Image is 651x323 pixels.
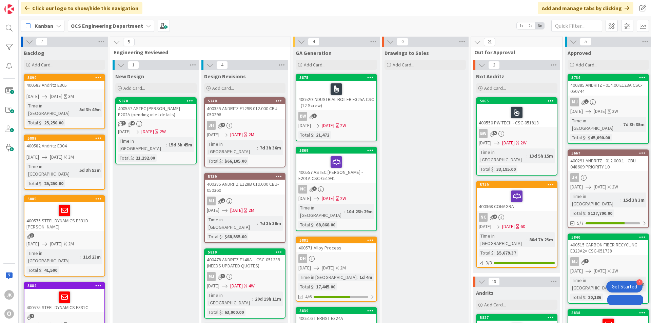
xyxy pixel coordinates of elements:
[568,49,591,56] span: Approved
[620,121,622,128] span: :
[26,266,41,274] div: Total $
[477,129,557,138] div: BW
[4,4,14,14] img: Visit kanbanzone.com
[24,141,104,150] div: 400582 Andritz E304
[393,62,414,68] span: Add Card...
[24,196,104,231] div: 5885400575 STEEL DYNAMICS E331D [PERSON_NAME]
[622,121,646,128] div: 7d 3h 35m
[570,209,585,217] div: Total $
[205,98,285,104] div: 5740
[208,99,285,103] div: 5740
[480,99,557,103] div: 5865
[594,183,606,190] span: [DATE]
[479,165,494,173] div: Total $
[24,75,104,81] div: 5890
[502,223,515,230] span: [DATE]
[568,173,648,182] div: JH
[296,49,332,56] span: GA Generation
[257,144,258,152] span: :
[68,93,74,100] div: 3M
[622,280,646,288] div: 1d 5h 25m
[296,314,376,323] div: 400516 T ERNST E324A
[221,274,225,278] span: 3
[296,237,377,302] a: 5881400571 Alloy ProcessDH[DATE][DATE]2MTime in [GEOGRAPHIC_DATA]:1d 4mTotal $:17,445.004/6
[41,119,42,126] span: :
[24,283,104,289] div: 5884
[526,22,535,29] span: 2x
[622,196,646,204] div: 15d 3h 3m
[477,315,557,321] div: 5827
[30,314,34,318] span: 2
[208,174,285,179] div: 5739
[571,75,648,80] div: 5734
[551,20,602,32] input: Quick Filter...
[476,181,557,268] a: 5719400368 CONAGRANC[DATE][DATE]6DTime in [GEOGRAPHIC_DATA]:86d 7h 23mTotal $:$5,679.373/3
[249,282,255,289] div: 4W
[296,237,376,252] div: 5881400571 Alloy Process
[258,220,283,227] div: 7d 3h 36m
[116,98,196,119] div: 5870400557 ASTEC [PERSON_NAME] - E202A (pending inlet details)
[494,165,495,173] span: :
[494,249,495,257] span: :
[314,131,331,139] div: 21,472
[477,98,557,104] div: 5865
[50,93,62,100] span: [DATE]
[127,61,139,69] span: 1
[205,104,285,119] div: 400385 ANDRITZ E129B 012.000 CBU- 050296
[340,122,346,129] div: 2W
[296,147,377,231] a: 5869400557 ASTEC [PERSON_NAME] - E201A CSC-051941NC[DATE][DATE]2WTime in [GEOGRAPHIC_DATA]:10d 23...
[36,38,47,46] span: 7
[493,215,497,219] span: 2
[480,182,557,187] div: 5719
[298,283,313,290] div: Total $
[77,166,78,174] span: :
[24,75,104,89] div: 5890400583 Andritz E305
[223,233,248,240] div: $68,535.00
[80,253,81,261] span: :
[612,283,637,290] div: Get Started
[24,74,105,129] a: 5890400583 Andritz E305[DATE][DATE]3MTime in [GEOGRAPHIC_DATA]:5d 3h 49mTotal $:25,250.00
[594,108,606,115] span: [DATE]
[26,240,39,247] span: [DATE]
[484,302,506,308] span: Add Card...
[340,195,346,202] div: 2W
[313,131,314,139] span: :
[520,139,527,146] div: 2W
[41,180,42,187] span: :
[586,209,614,217] div: $137,700.00
[304,62,325,68] span: Add Card...
[207,233,222,240] div: Total $
[298,254,307,263] div: DH
[204,73,246,80] span: Design Revisions
[42,266,59,274] div: 41,500
[207,131,219,138] span: [DATE]
[476,97,557,176] a: 5865400550 PW TECH - CSC-051813BW[DATE][DATE]2WTime in [GEOGRAPHIC_DATA]:13d 5h 15mTotal $:33,195.00
[584,99,589,104] span: 2
[24,202,104,231] div: 400575 STEEL DYNAMICS E331D [PERSON_NAME]
[486,259,492,266] span: 3/3
[26,119,41,126] div: Total $
[207,157,222,165] div: Total $
[397,38,408,46] span: 0
[298,221,313,228] div: Total $
[4,290,14,300] div: JK
[479,213,488,222] div: NC
[312,114,317,118] span: 1
[166,141,167,148] span: :
[594,267,606,275] span: [DATE]
[345,208,374,215] div: 10d 23h 29m
[585,209,586,217] span: :
[620,280,622,288] span: :
[71,22,143,29] b: OCS Engineering Department
[216,61,228,69] span: 4
[298,264,311,271] span: [DATE]
[24,283,104,312] div: 5884400575 STEEL DYNAMICS E331C
[221,198,225,203] span: 2
[576,62,597,68] span: Add Card...
[384,49,429,56] span: Drawings to Sales
[585,294,586,301] span: :
[212,85,234,91] span: Add Card...
[479,232,527,247] div: Time in [GEOGRAPHIC_DATA]
[612,108,618,115] div: 2W
[305,293,312,300] span: 4/6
